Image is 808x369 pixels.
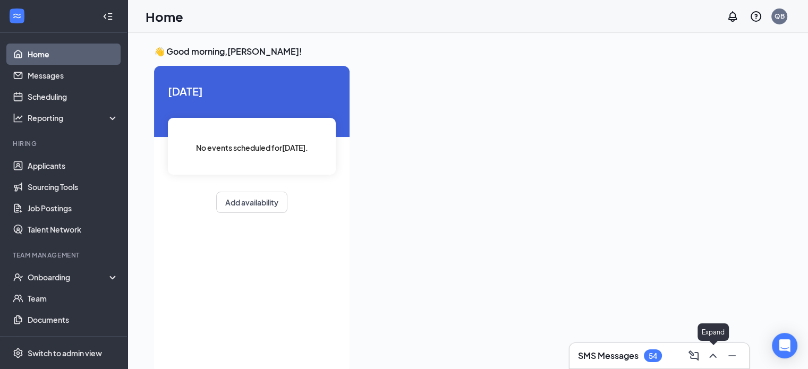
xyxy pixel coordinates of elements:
[28,44,118,65] a: Home
[726,10,739,23] svg: Notifications
[13,139,116,148] div: Hiring
[28,155,118,176] a: Applicants
[168,83,336,99] span: [DATE]
[685,347,702,364] button: ComposeMessage
[750,10,762,23] svg: QuestionInfo
[28,86,118,107] a: Scheduling
[13,272,23,282] svg: UserCheck
[28,113,119,123] div: Reporting
[28,176,118,198] a: Sourcing Tools
[146,7,183,25] h1: Home
[13,251,116,260] div: Team Management
[12,11,22,21] svg: WorkstreamLogo
[28,348,102,358] div: Switch to admin view
[154,46,781,57] h3: 👋 Good morning, [PERSON_NAME] !
[578,350,639,362] h3: SMS Messages
[28,272,109,282] div: Onboarding
[724,347,741,364] button: Minimize
[726,349,738,362] svg: Minimize
[28,330,118,351] a: Surveys
[707,349,719,362] svg: ChevronUp
[687,349,700,362] svg: ComposeMessage
[775,12,785,21] div: QB
[28,198,118,219] a: Job Postings
[28,288,118,309] a: Team
[28,219,118,240] a: Talent Network
[28,309,118,330] a: Documents
[196,142,308,153] span: No events scheduled for [DATE] .
[216,192,287,213] button: Add availability
[28,65,118,86] a: Messages
[772,333,797,358] div: Open Intercom Messenger
[704,347,721,364] button: ChevronUp
[649,351,657,361] div: 54
[13,348,23,358] svg: Settings
[698,323,729,341] div: Expand
[103,11,113,22] svg: Collapse
[13,113,23,123] svg: Analysis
